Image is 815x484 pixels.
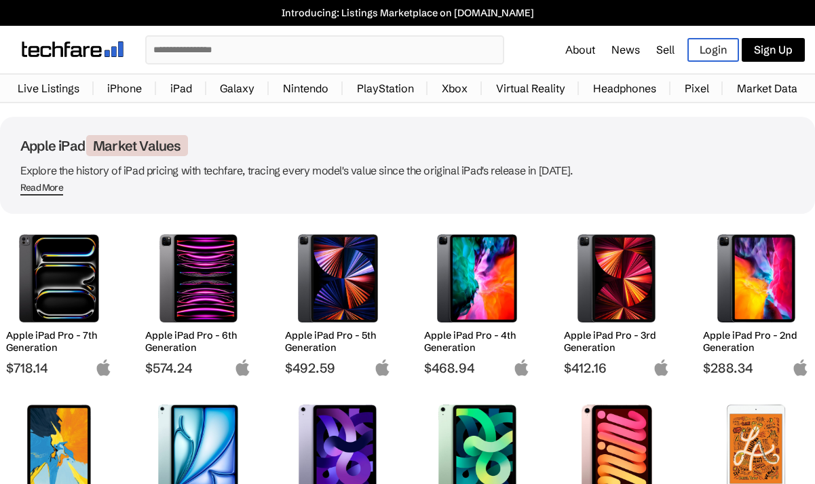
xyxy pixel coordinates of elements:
span: $412.16 [564,360,670,376]
img: Apple iPad Pro 4th Generation [434,234,520,322]
a: Apple iPad Pro 4th Generation Apple iPad Pro - 4th Generation $468.94 apple-logo [419,227,537,376]
span: $288.34 [703,360,809,376]
p: Explore the history of iPad pricing with techfare, tracing every model's value since the original... [20,161,795,180]
img: apple-logo [95,359,112,376]
a: Market Data [730,75,804,102]
a: Introducing: Listings Marketplace on [DOMAIN_NAME] [7,7,808,19]
a: Xbox [435,75,474,102]
img: Apple iPad Pro 6th Generation [155,234,241,322]
img: apple-logo [234,359,251,376]
img: apple-logo [513,359,530,376]
span: Read More [20,182,63,196]
h2: Apple iPad Pro - 2nd Generation [703,329,809,354]
a: Sign Up [742,38,805,62]
a: iPhone [100,75,149,102]
a: PlayStation [350,75,421,102]
a: iPad [164,75,199,102]
a: Headphones [586,75,663,102]
a: Live Listings [11,75,86,102]
img: Apple iPad Pro 3rd Generation [574,234,660,322]
a: Apple iPad Pro 5th Generation Apple iPad Pro - 5th Generation $492.59 apple-logo [279,227,397,376]
a: Login [687,38,739,62]
img: techfare logo [22,41,124,57]
a: Pixel [678,75,716,102]
div: Read More [20,182,63,193]
h2: Apple iPad Pro - 7th Generation [6,329,112,354]
span: $468.94 [424,360,530,376]
a: Galaxy [213,75,261,102]
a: Apple iPad Pro 3rd Generation Apple iPad Pro - 3rd Generation $412.16 apple-logo [558,227,676,376]
span: $718.14 [6,360,112,376]
h1: Apple iPad [20,137,795,154]
img: Apple iPad Pro 2nd Generation [713,234,799,322]
a: Virtual Reality [489,75,572,102]
a: Nintendo [276,75,335,102]
img: apple-logo [653,359,670,376]
img: Apple iPad Pro 7th Generation [16,234,102,322]
a: Apple iPad Pro 6th Generation Apple iPad Pro - 6th Generation $574.24 apple-logo [140,227,258,376]
a: News [611,43,640,56]
img: apple-logo [792,359,809,376]
span: Market Values [86,135,188,156]
img: Apple iPad Pro 5th Generation [295,234,381,322]
span: $492.59 [285,360,391,376]
h2: Apple iPad Pro - 6th Generation [145,329,251,354]
img: apple-logo [374,359,391,376]
span: $574.24 [145,360,251,376]
a: Sell [656,43,675,56]
h2: Apple iPad Pro - 5th Generation [285,329,391,354]
h2: Apple iPad Pro - 3rd Generation [564,329,670,354]
h2: Apple iPad Pro - 4th Generation [424,329,530,354]
a: About [565,43,595,56]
